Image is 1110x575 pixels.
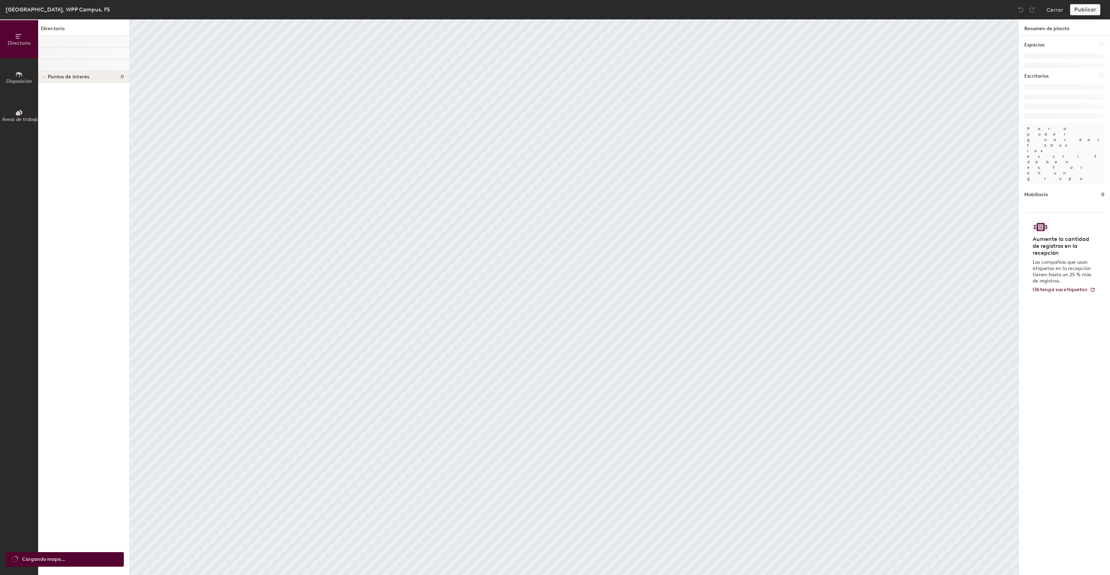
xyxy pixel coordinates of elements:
p: Para poder guardar, todos los escritorios deben estar en un grupo [1024,123,1104,184]
h1: Escritorios [1024,72,1049,80]
p: Las compañías que usan etiquetas en la recepción tienen hasta un 25 % más de registros. [1033,259,1092,284]
h1: Espacios [1024,41,1044,49]
button: Cerrar [1047,4,1063,15]
a: Obtenga sus etiquetas [1033,287,1095,293]
span: Puntos de interés [48,74,89,80]
span: Obtenga sus etiquetas [1033,287,1087,293]
img: Undo [1017,6,1024,13]
span: Áreas de trabajo [2,116,39,122]
span: Cargando mapa... [22,556,65,563]
div: [GEOGRAPHIC_DATA], WPP Campus, F5 [6,5,110,14]
h1: Directorio [38,25,129,36]
h1: Resumen de planta [1019,19,1110,36]
canvas: Map [130,19,1018,575]
span: 0 [121,74,124,80]
h1: 0 [1101,191,1104,199]
img: Redo [1028,6,1035,13]
h1: Mobiliario [1024,191,1048,199]
span: Disposición [6,78,32,84]
img: Logotipo de etiqueta [1033,221,1049,233]
span: Directorio [8,40,31,46]
h4: Aumente la cantidad de registros en la recepción [1033,236,1092,256]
